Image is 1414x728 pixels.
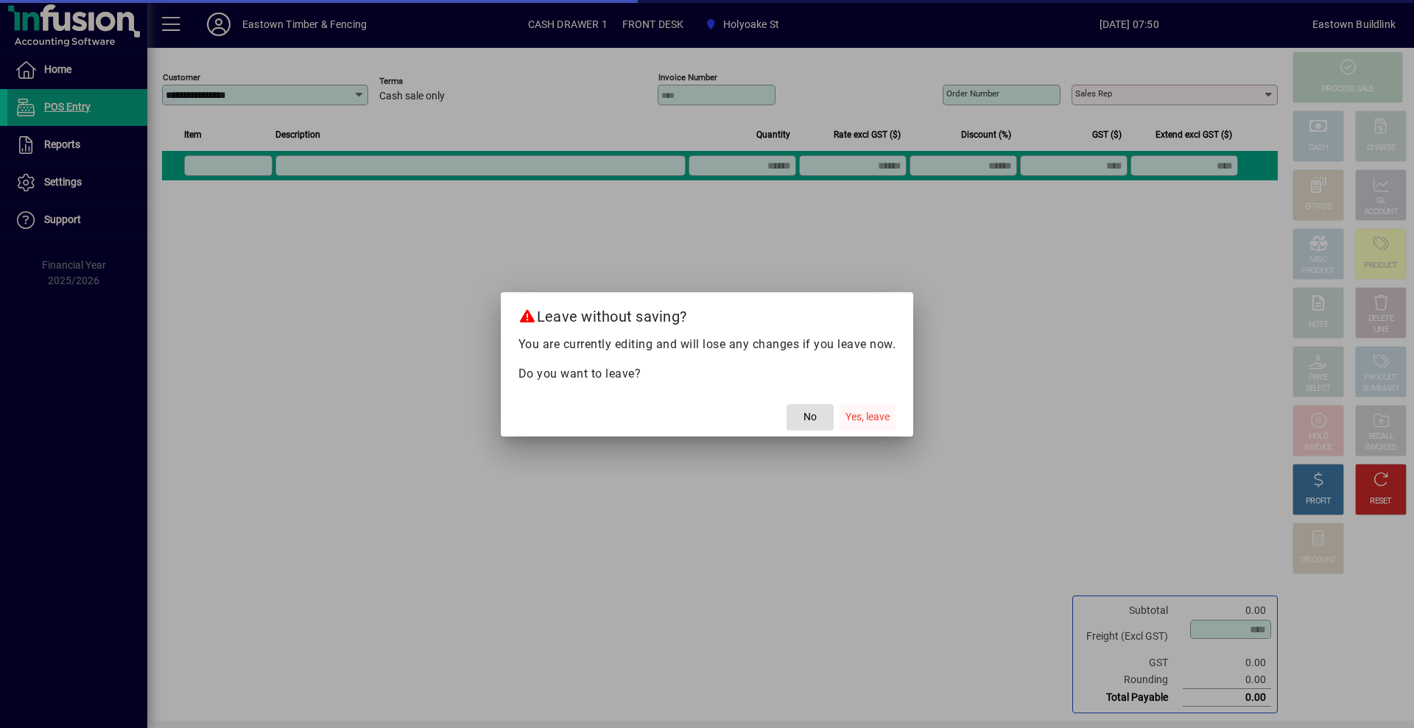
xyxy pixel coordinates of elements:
span: No [803,409,817,425]
button: No [787,404,834,431]
button: Yes, leave [840,404,896,431]
p: Do you want to leave? [518,365,896,383]
p: You are currently editing and will lose any changes if you leave now. [518,336,896,353]
h2: Leave without saving? [501,292,914,335]
span: Yes, leave [845,409,890,425]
